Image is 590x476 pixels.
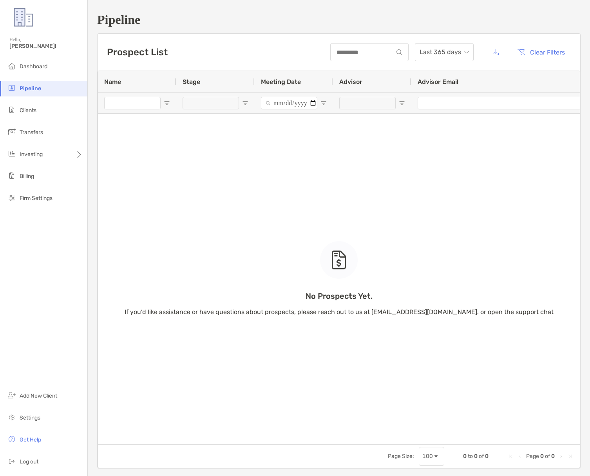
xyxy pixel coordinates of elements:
span: Pipeline [20,85,41,92]
p: No Prospects Yet. [125,291,554,301]
img: settings icon [7,412,16,422]
img: pipeline icon [7,83,16,93]
span: Add New Client [20,392,57,399]
span: Last 365 days [420,44,469,61]
span: to [468,453,473,460]
div: First Page [507,453,514,460]
span: Firm Settings [20,195,52,202]
span: Page [526,453,539,460]
span: of [479,453,484,460]
span: Settings [20,414,40,421]
img: dashboard icon [7,61,16,71]
img: billing icon [7,171,16,180]
span: Clients [20,107,36,114]
img: investing icon [7,149,16,158]
h1: Pipeline [97,13,581,27]
button: Clear Filters [511,44,571,61]
span: 0 [474,453,478,460]
span: Transfers [20,129,43,136]
span: 0 [540,453,544,460]
div: Previous Page [517,453,523,460]
img: input icon [396,49,402,55]
span: Log out [20,458,38,465]
span: 0 [485,453,489,460]
span: Investing [20,151,43,158]
img: clients icon [7,105,16,114]
h3: Prospect List [107,47,168,58]
span: [PERSON_NAME]! [9,43,83,49]
img: empty state icon [331,251,347,269]
div: Page Size [419,447,444,466]
img: Zoe Logo [9,3,38,31]
div: Last Page [567,453,574,460]
span: 0 [463,453,467,460]
span: Billing [20,173,34,180]
div: Page Size: [388,453,414,460]
img: get-help icon [7,434,16,444]
div: 100 [422,453,433,460]
p: If you’d like assistance or have questions about prospects, please reach out to us at [EMAIL_ADDR... [125,307,554,317]
div: Next Page [558,453,564,460]
img: add_new_client icon [7,391,16,400]
span: 0 [551,453,555,460]
span: Get Help [20,436,41,443]
img: firm-settings icon [7,193,16,202]
img: transfers icon [7,127,16,136]
img: logout icon [7,456,16,466]
span: Dashboard [20,63,47,70]
span: of [545,453,550,460]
